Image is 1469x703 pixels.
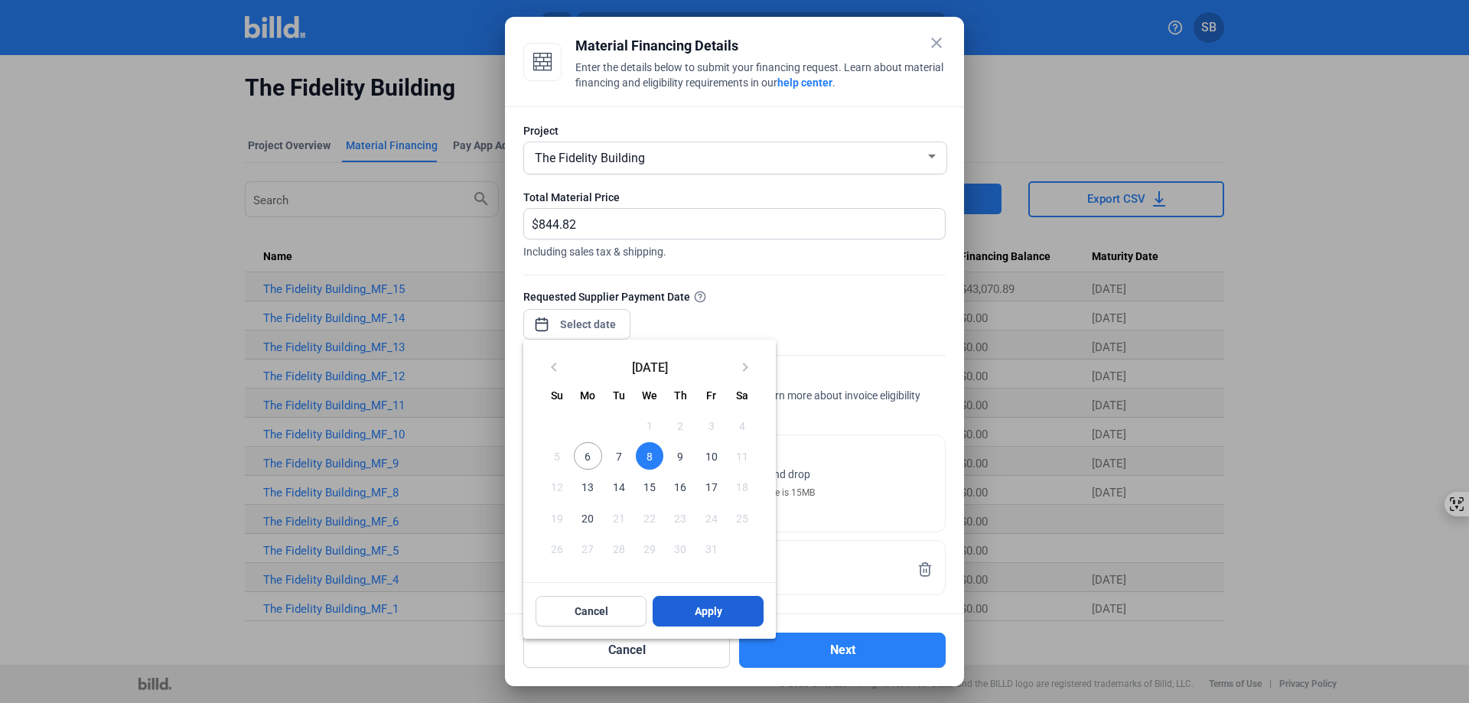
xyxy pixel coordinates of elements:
span: Tu [613,389,625,402]
button: October 18, 2025 [727,471,757,502]
span: Cancel [575,604,608,619]
button: October 24, 2025 [695,503,726,533]
button: Cancel [536,596,647,627]
button: October 25, 2025 [727,503,757,533]
button: October 23, 2025 [665,503,695,533]
span: 24 [697,504,725,532]
span: 5 [543,442,571,470]
button: October 17, 2025 [695,471,726,502]
span: Th [674,389,687,402]
button: October 2, 2025 [665,410,695,441]
button: October 21, 2025 [604,503,634,533]
button: October 19, 2025 [542,503,572,533]
button: October 13, 2025 [572,471,603,502]
span: 29 [636,535,663,562]
span: 8 [636,442,663,470]
td: OCT [542,410,634,441]
mat-icon: keyboard_arrow_right [736,358,754,376]
span: 15 [636,473,663,500]
span: 20 [574,504,601,532]
span: 27 [574,535,601,562]
button: October 15, 2025 [634,471,665,502]
button: October 4, 2025 [727,410,757,441]
span: 4 [728,412,756,439]
span: 17 [697,473,725,500]
span: 14 [605,473,633,500]
button: October 30, 2025 [665,533,695,564]
span: Su [551,389,563,402]
button: October 14, 2025 [604,471,634,502]
button: October 5, 2025 [542,441,572,471]
span: Sa [736,389,748,402]
button: October 20, 2025 [572,503,603,533]
span: 12 [543,473,571,500]
button: October 22, 2025 [634,503,665,533]
span: 19 [543,504,571,532]
span: 11 [728,442,756,470]
button: October 11, 2025 [727,441,757,471]
span: 13 [574,473,601,500]
span: 6 [574,442,601,470]
button: October 26, 2025 [542,533,572,564]
button: October 6, 2025 [572,441,603,471]
span: 9 [666,442,694,470]
span: 21 [605,504,633,532]
span: 16 [666,473,694,500]
span: Mo [580,389,595,402]
button: October 31, 2025 [695,533,726,564]
span: 26 [543,535,571,562]
span: 25 [728,504,756,532]
button: October 10, 2025 [695,441,726,471]
button: Apply [653,596,764,627]
mat-icon: keyboard_arrow_left [545,358,563,376]
span: [DATE] [569,360,730,373]
button: October 29, 2025 [634,533,665,564]
button: October 12, 2025 [542,471,572,502]
button: October 7, 2025 [604,441,634,471]
span: 22 [636,504,663,532]
span: Apply [695,604,722,619]
span: 18 [728,473,756,500]
button: October 27, 2025 [572,533,603,564]
span: 3 [697,412,725,439]
span: 23 [666,504,694,532]
span: 10 [697,442,725,470]
button: October 9, 2025 [665,441,695,471]
button: October 16, 2025 [665,471,695,502]
button: October 8, 2025 [634,441,665,471]
button: October 1, 2025 [634,410,665,441]
button: October 3, 2025 [695,410,726,441]
span: 1 [636,412,663,439]
span: We [642,389,657,402]
span: 7 [605,442,633,470]
span: 28 [605,535,633,562]
span: 31 [697,535,725,562]
span: Fr [706,389,716,402]
button: October 28, 2025 [604,533,634,564]
span: 2 [666,412,694,439]
span: 30 [666,535,694,562]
